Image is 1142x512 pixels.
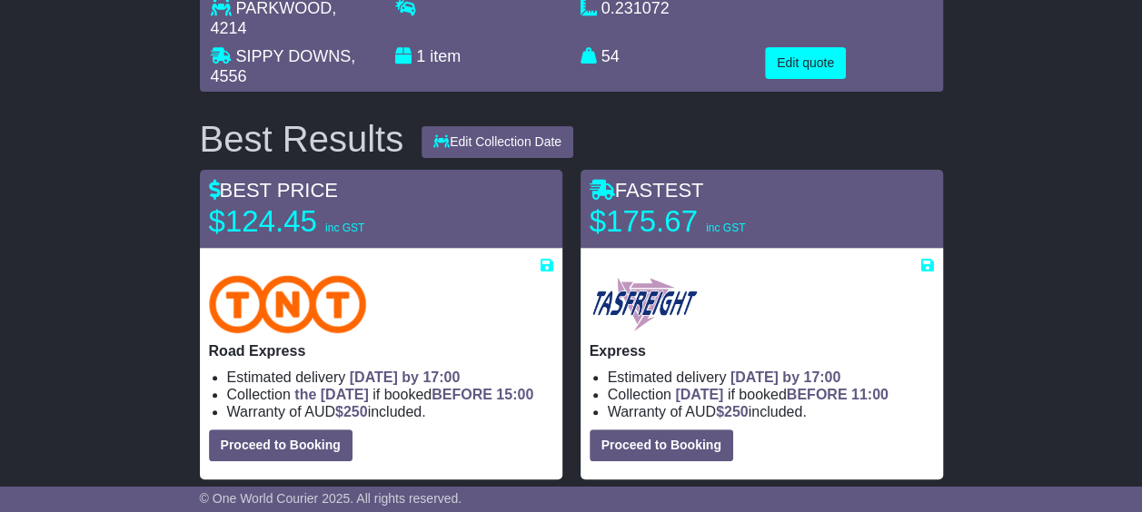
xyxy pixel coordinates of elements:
[608,403,934,420] li: Warranty of AUD included.
[294,387,368,402] span: the [DATE]
[211,47,356,85] span: , 4556
[325,222,364,234] span: inc GST
[590,275,700,333] img: Tasfreight: Express
[236,47,352,65] span: SIPPY DOWNS
[335,404,368,419] span: $
[706,222,745,234] span: inc GST
[350,369,461,385] span: [DATE] by 17:00
[590,203,817,240] p: $175.67
[851,387,889,402] span: 11:00
[209,275,367,333] img: TNT Domestic: Road Express
[765,47,846,79] button: Edit quote
[209,342,553,359] p: Road Express
[227,369,553,386] li: Estimated delivery
[675,387,888,402] span: if booked
[209,203,436,240] p: $124.45
[416,47,425,65] span: 1
[675,387,723,402] span: [DATE]
[787,387,848,402] span: BEFORE
[496,387,533,402] span: 15:00
[590,429,733,461] button: Proceed to Booking
[601,47,620,65] span: 54
[590,179,704,202] span: FASTEST
[343,404,368,419] span: 250
[294,387,533,402] span: if booked
[724,404,749,419] span: 250
[227,386,553,403] li: Collection
[608,386,934,403] li: Collection
[191,119,413,159] div: Best Results
[432,387,492,402] span: BEFORE
[209,429,353,461] button: Proceed to Booking
[730,369,841,385] span: [DATE] by 17:00
[209,179,338,202] span: BEST PRICE
[716,404,749,419] span: $
[200,491,462,506] span: © One World Courier 2025. All rights reserved.
[430,47,461,65] span: item
[422,126,573,158] button: Edit Collection Date
[608,369,934,386] li: Estimated delivery
[227,403,553,420] li: Warranty of AUD included.
[590,342,934,359] p: Express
